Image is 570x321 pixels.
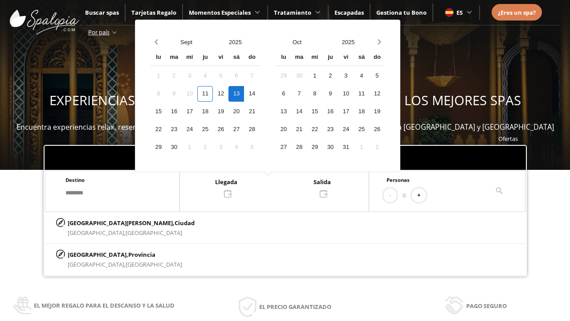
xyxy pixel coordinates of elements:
div: 28 [291,140,307,155]
span: Ciudad [175,219,195,227]
div: Calendar days [151,68,260,155]
div: 13 [228,86,244,102]
div: ma [291,50,307,66]
span: EXPERIENCIAS WELLNESS PARA REGALAR Y DISFRUTAR EN LOS MEJORES SPAS [49,91,521,109]
a: Gestiona tu Bono [376,8,427,16]
div: 23 [322,122,338,137]
div: 2 [197,140,213,155]
a: Buscar spas [85,8,119,16]
span: ¿Eres un spa? [498,8,536,16]
span: 0 [403,190,406,200]
div: 10 [182,86,197,102]
button: Previous month [151,34,162,50]
div: 21 [244,104,260,119]
div: 1 [354,140,369,155]
div: Calendar wrapper [151,50,260,155]
div: 21 [291,122,307,137]
div: 4 [228,140,244,155]
div: lu [276,50,291,66]
div: 30 [291,68,307,84]
div: 6 [276,86,291,102]
span: Destino [65,177,85,183]
div: 5 [213,68,228,84]
div: Calendar days [276,68,385,155]
div: 13 [276,104,291,119]
div: 16 [322,104,338,119]
div: 22 [151,122,166,137]
div: 8 [151,86,166,102]
div: 19 [213,104,228,119]
div: 29 [151,140,166,155]
button: Open years overlay [211,34,260,50]
div: 18 [354,104,369,119]
div: 17 [182,104,197,119]
div: 12 [369,86,385,102]
div: 4 [354,68,369,84]
div: 12 [213,86,228,102]
span: Provincia [128,251,155,259]
div: ma [166,50,182,66]
div: 16 [166,104,182,119]
div: sá [228,50,244,66]
span: [GEOGRAPHIC_DATA], [68,260,126,268]
div: 11 [197,86,213,102]
div: 4 [197,68,213,84]
div: 5 [369,68,385,84]
span: Pago seguro [466,301,507,311]
div: 29 [307,140,322,155]
div: sá [354,50,369,66]
div: 8 [307,86,322,102]
div: 2 [322,68,338,84]
div: 15 [151,104,166,119]
a: Tarjetas Regalo [131,8,176,16]
div: 11 [354,86,369,102]
div: ju [197,50,213,66]
div: 3 [338,68,354,84]
span: El mejor regalo para el descanso y la salud [34,300,175,310]
div: 17 [338,104,354,119]
div: 22 [307,122,322,137]
span: Ofertas [498,135,518,143]
div: 30 [166,140,182,155]
div: 23 [166,122,182,137]
div: 6 [228,68,244,84]
p: [GEOGRAPHIC_DATA][PERSON_NAME], [68,218,195,228]
button: Open years overlay [322,34,374,50]
div: 25 [354,122,369,137]
div: vi [213,50,228,66]
div: 24 [338,122,354,137]
div: 24 [182,122,197,137]
p: [GEOGRAPHIC_DATA], [68,250,182,259]
div: 26 [369,122,385,137]
div: 31 [338,140,354,155]
a: ¿Eres un spa? [498,8,536,17]
span: Por país [88,28,110,36]
div: 1 [182,140,197,155]
button: + [411,188,426,203]
div: 9 [322,86,338,102]
div: ju [322,50,338,66]
div: do [369,50,385,66]
div: 1 [307,68,322,84]
div: 10 [338,86,354,102]
span: Personas [387,177,410,183]
div: 5 [244,140,260,155]
a: Escapadas [334,8,364,16]
button: Open months overlay [162,34,211,50]
div: 19 [369,104,385,119]
div: 25 [197,122,213,137]
div: 27 [276,140,291,155]
div: 15 [307,104,322,119]
div: mi [307,50,322,66]
span: El precio garantizado [259,302,331,312]
div: 7 [244,68,260,84]
div: 9 [166,86,182,102]
div: 29 [276,68,291,84]
div: 14 [291,104,307,119]
button: - [383,188,397,203]
div: 7 [291,86,307,102]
